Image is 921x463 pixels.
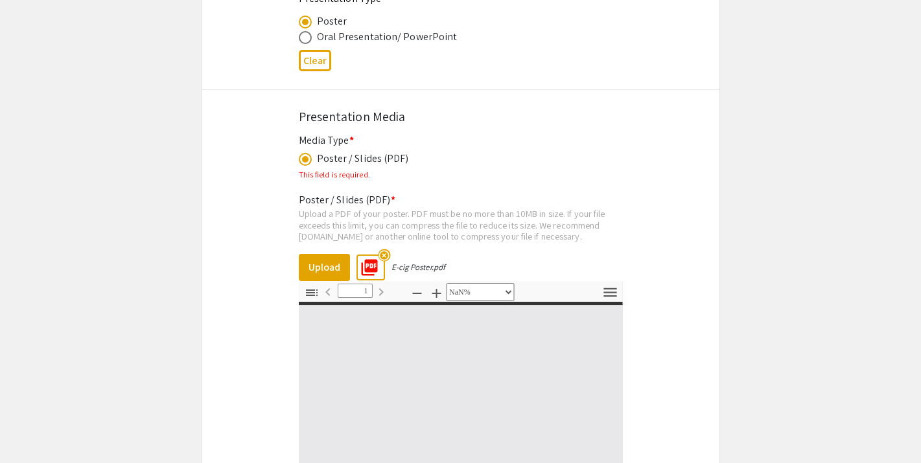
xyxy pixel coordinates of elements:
button: Next Page [370,282,392,300]
mat-label: Poster / Slides (PDF) [299,193,395,207]
div: Oral Presentation/ PowerPoint [317,29,458,45]
button: Zoom In [425,283,447,302]
div: Poster / Slides (PDF) [317,151,409,166]
div: Poster [317,14,347,29]
button: Tools [600,283,622,302]
button: Upload [299,254,350,281]
mat-label: Media Type [299,133,354,147]
button: Clear [299,50,331,71]
div: Upload a PDF of your poster. PDF must be no more than 10MB in size. If your file exceeds this lim... [299,208,623,242]
select: Zoom [446,283,514,301]
iframe: Chat [10,405,55,453]
input: Page [338,284,373,298]
div: Presentation Media [299,107,623,126]
small: This field is required. [299,169,370,180]
mat-icon: highlight_off [378,249,390,261]
div: E-cig Poster.pdf [391,262,446,273]
button: Previous Page [317,282,339,300]
button: Toggle Sidebar [301,283,323,302]
mat-icon: picture_as_pdf [356,254,375,273]
button: Zoom Out [406,283,428,302]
